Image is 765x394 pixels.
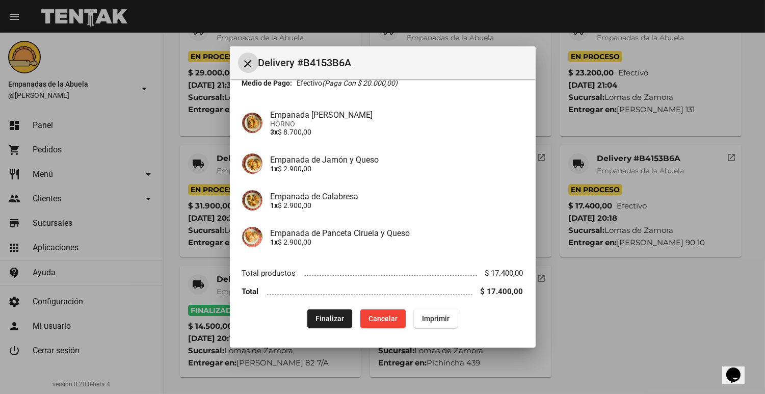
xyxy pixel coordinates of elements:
button: Imprimir [414,309,458,328]
p: $ 8.700,00 [271,128,523,136]
span: Efectivo [297,78,398,88]
b: 3x [271,128,278,136]
li: Total $ 17.400,00 [242,282,523,301]
span: Cancelar [368,314,398,323]
b: 1x [271,165,278,173]
li: Total productos $ 17.400,00 [242,264,523,282]
button: Finalizar [307,309,352,328]
h4: Empanada de Jamón y Queso [271,155,523,165]
img: 6d5b0b94-acfa-4638-8137-bd6742e65a02.jpg [242,190,262,211]
button: Cerrar [238,52,258,73]
strong: Medio de Pago: [242,78,293,88]
span: Imprimir [422,314,450,323]
span: Delivery #B4153B6A [258,55,527,71]
span: Finalizar [315,314,344,323]
button: Cancelar [360,309,406,328]
mat-icon: Cerrar [242,58,254,70]
span: HORNO [271,120,523,128]
h4: Empanada de Panceta Ciruela y Queso [271,228,523,238]
p: $ 2.900,00 [271,165,523,173]
img: f753fea7-0f09-41b3-9a9e-ddb84fc3b359.jpg [242,113,262,133]
i: (Paga con $ 20.000,00) [322,79,398,87]
h4: Empanada de Calabresa [271,192,523,201]
img: 72c15bfb-ac41-4ae4-a4f2-82349035ab42.jpg [242,153,262,174]
b: 1x [271,201,278,209]
h4: Empanada [PERSON_NAME] [271,110,523,120]
b: 1x [271,238,278,246]
img: a07d0382-12a7-4aaa-a9a8-9d363701184e.jpg [242,227,262,247]
p: $ 2.900,00 [271,201,523,209]
p: $ 2.900,00 [271,238,523,246]
iframe: chat widget [722,353,755,384]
